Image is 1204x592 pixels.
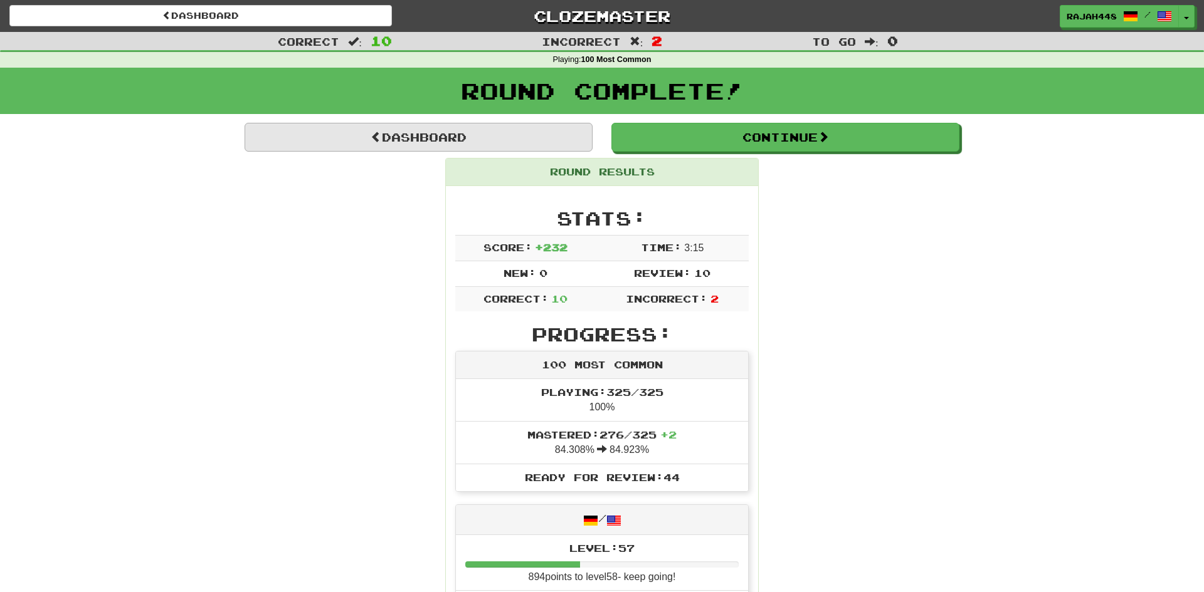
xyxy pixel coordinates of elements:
span: : [865,36,879,47]
h1: Round Complete! [4,78,1200,103]
span: + 2 [660,428,677,440]
span: 10 [694,267,710,279]
span: 2 [710,293,719,304]
span: Incorrect: [626,293,707,304]
span: 10 [551,293,568,304]
span: 0 [539,267,547,279]
li: 894 points to level 58 - keep going! [456,535,748,591]
span: : [348,36,362,47]
span: Rajah448 [1067,11,1117,22]
span: Level: 57 [569,542,635,554]
a: Clozemaster [411,5,793,27]
div: 100 Most Common [456,351,748,379]
span: 0 [887,33,898,48]
span: To go [812,35,856,48]
h2: Progress: [455,324,749,345]
button: Continue [611,123,959,152]
span: Review: [634,267,691,279]
span: Correct: [483,293,549,304]
span: 3 : 15 [684,242,704,253]
a: Dashboard [245,123,593,152]
span: Playing: 325 / 325 [541,386,663,398]
h2: Stats: [455,208,749,229]
span: New: [504,267,536,279]
span: Time: [641,241,682,253]
span: 10 [371,33,392,48]
a: Rajah448 / [1060,5,1179,28]
div: / [456,505,748,534]
span: Ready for Review: 44 [525,471,680,483]
span: 2 [652,33,662,48]
strong: 100 Most Common [581,55,651,64]
li: 84.308% 84.923% [456,421,748,464]
span: Score: [483,241,532,253]
a: Dashboard [9,5,392,26]
div: Round Results [446,158,758,186]
span: Mastered: 276 / 325 [527,428,677,440]
span: / [1144,10,1151,19]
span: + 232 [535,241,568,253]
span: Correct [278,35,339,48]
span: Incorrect [542,35,621,48]
span: : [630,36,643,47]
li: 100% [456,379,748,422]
